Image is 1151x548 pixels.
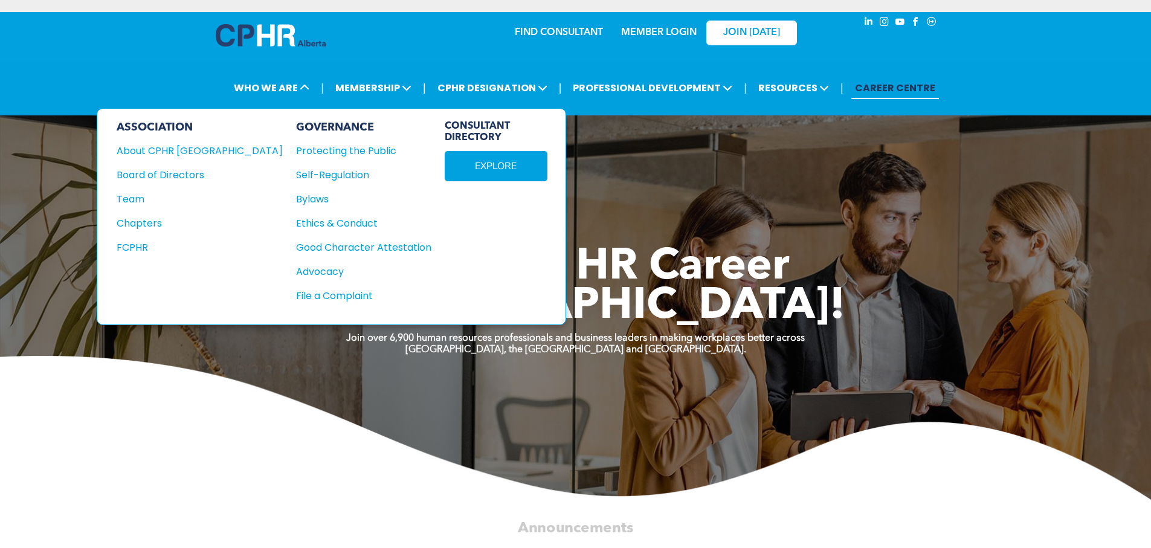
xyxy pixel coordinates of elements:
[559,76,562,100] li: |
[851,77,939,99] a: CAREER CENTRE
[755,77,833,99] span: RESOURCES
[894,15,907,31] a: youtube
[296,167,418,182] div: Self-Regulation
[117,121,283,134] div: ASSOCIATION
[862,15,875,31] a: linkedin
[117,240,266,255] div: FCPHR
[909,15,923,31] a: facebook
[117,143,266,158] div: About CPHR [GEOGRAPHIC_DATA]
[515,28,603,37] a: FIND CONSULTANT
[723,27,780,39] span: JOIN [DATE]
[306,285,845,329] span: To [GEOGRAPHIC_DATA]!
[296,240,431,255] a: Good Character Attestation
[117,167,283,182] a: Board of Directors
[405,345,746,355] strong: [GEOGRAPHIC_DATA], the [GEOGRAPHIC_DATA] and [GEOGRAPHIC_DATA].
[445,151,547,181] a: EXPLORE
[321,76,324,100] li: |
[117,216,266,231] div: Chapters
[434,77,551,99] span: CPHR DESIGNATION
[296,288,418,303] div: File a Complaint
[117,192,283,207] a: Team
[296,216,431,231] a: Ethics & Conduct
[621,28,697,37] a: MEMBER LOGIN
[878,15,891,31] a: instagram
[925,15,938,31] a: Social network
[296,264,431,279] a: Advocacy
[296,288,431,303] a: File a Complaint
[332,77,415,99] span: MEMBERSHIP
[296,192,431,207] a: Bylaws
[706,21,797,45] a: JOIN [DATE]
[445,121,547,144] span: CONSULTANT DIRECTORY
[117,192,266,207] div: Team
[744,76,747,100] li: |
[296,264,418,279] div: Advocacy
[346,334,805,343] strong: Join over 6,900 human resources professionals and business leaders in making workplaces better ac...
[423,76,426,100] li: |
[296,121,431,134] div: GOVERNANCE
[569,77,736,99] span: PROFESSIONAL DEVELOPMENT
[117,167,266,182] div: Board of Directors
[117,216,283,231] a: Chapters
[296,216,418,231] div: Ethics & Conduct
[840,76,843,100] li: |
[230,77,313,99] span: WHO WE ARE
[216,24,326,47] img: A blue and white logo for cp alberta
[296,240,418,255] div: Good Character Attestation
[518,521,633,535] span: Announcements
[117,240,283,255] a: FCPHR
[296,167,431,182] a: Self-Regulation
[361,246,790,289] span: Take Your HR Career
[117,143,283,158] a: About CPHR [GEOGRAPHIC_DATA]
[296,143,431,158] a: Protecting the Public
[296,143,418,158] div: Protecting the Public
[296,192,418,207] div: Bylaws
